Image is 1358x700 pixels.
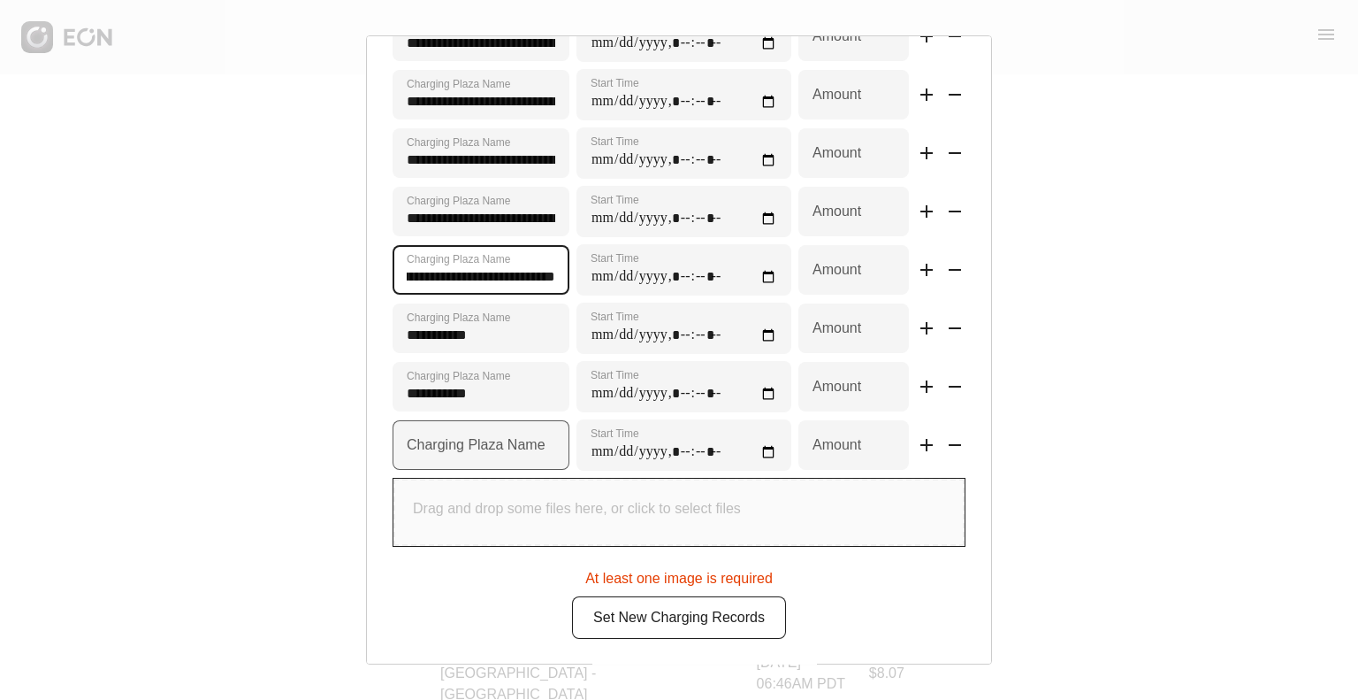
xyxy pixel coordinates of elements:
label: Charging Plaza Name [407,77,510,91]
label: Amount [813,201,861,222]
label: Amount [813,26,861,47]
button: Set New Charging Records [572,596,786,639]
span: remove [944,318,965,339]
label: Amount [813,84,861,105]
p: Drag and drop some files here, or click to select files [413,498,741,519]
label: Charging Plaza Name [407,252,510,266]
span: add [916,318,937,339]
label: Amount [813,318,861,339]
span: remove [944,376,965,397]
label: Amount [813,259,861,281]
span: remove [944,142,965,164]
label: Start Time [591,368,639,382]
label: Start Time [591,427,639,441]
label: Amount [813,435,861,456]
label: Start Time [591,251,639,265]
div: At least one image is required [393,561,965,589]
label: Amount [813,142,861,164]
label: Charging Plaza Name [407,435,545,456]
span: add [916,201,937,222]
span: remove [944,259,965,281]
span: add [916,142,937,164]
label: Charging Plaza Name [407,194,510,208]
label: Charging Plaza Name [407,135,510,150]
span: remove [944,435,965,456]
label: Start Time [591,76,639,90]
label: Charging Plaza Name [407,311,510,325]
label: Start Time [591,193,639,207]
span: remove [944,201,965,222]
span: add [916,259,937,281]
span: remove [944,84,965,105]
span: add [916,376,937,397]
label: Amount [813,376,861,397]
span: add [916,84,937,105]
label: Charging Plaza Name [407,369,510,383]
label: Start Time [591,135,639,149]
label: Start Time [591,310,639,324]
span: add [916,435,937,456]
span: add [916,26,937,47]
span: remove [944,26,965,47]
